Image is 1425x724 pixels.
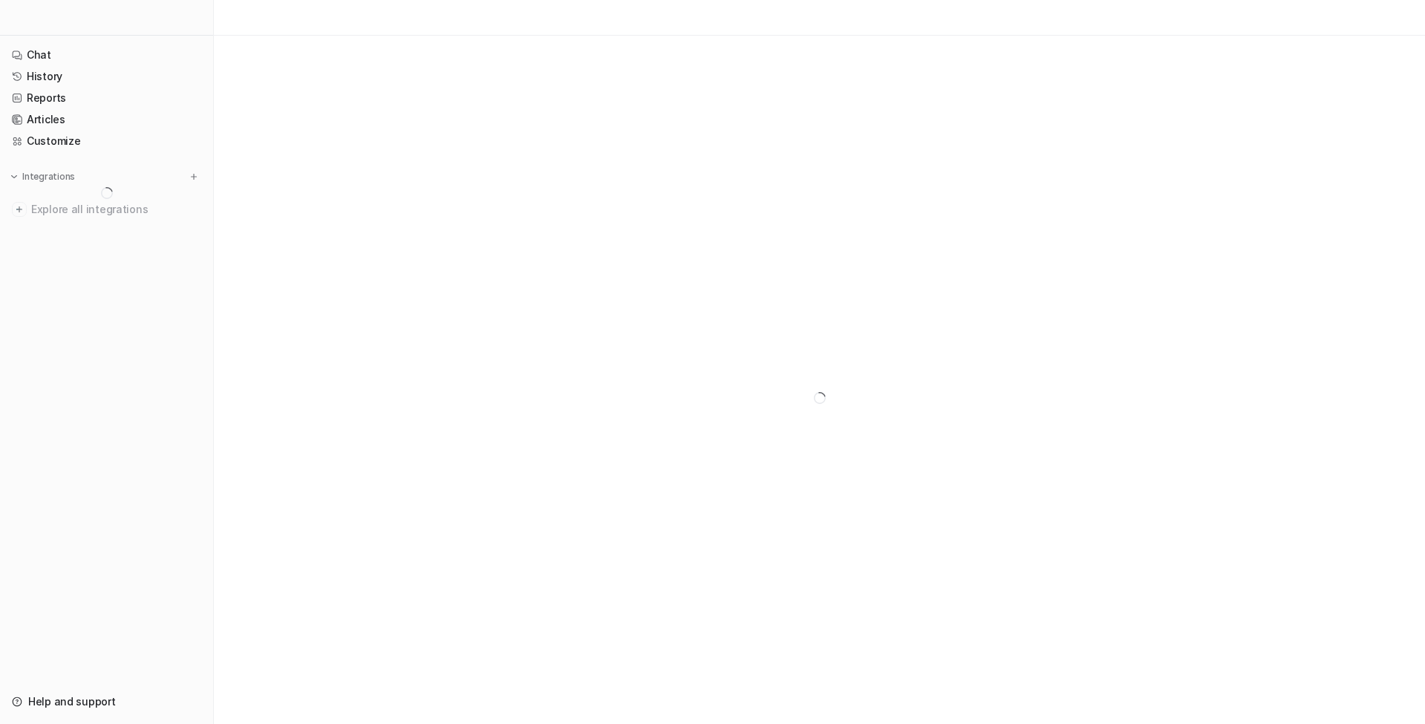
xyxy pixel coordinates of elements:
[6,131,207,151] a: Customize
[12,202,27,217] img: explore all integrations
[6,691,207,712] a: Help and support
[6,199,207,220] a: Explore all integrations
[6,109,207,130] a: Articles
[9,172,19,182] img: expand menu
[6,66,207,87] a: History
[189,172,199,182] img: menu_add.svg
[6,88,207,108] a: Reports
[6,45,207,65] a: Chat
[31,198,201,221] span: Explore all integrations
[22,171,75,183] p: Integrations
[6,169,79,184] button: Integrations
